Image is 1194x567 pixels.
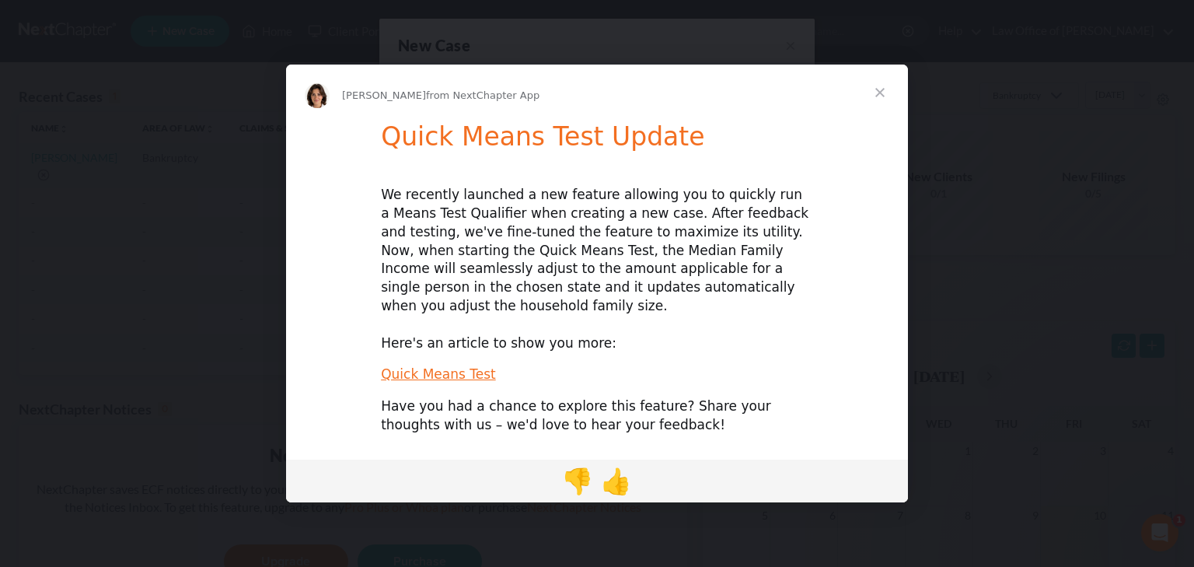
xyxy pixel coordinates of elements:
[852,65,908,121] span: Close
[381,121,813,163] h1: Quick Means Test Update
[305,83,330,108] img: Profile image for Emma
[597,462,636,499] span: thumbs up reaction
[562,467,593,496] span: 👎
[381,366,496,382] a: Quick Means Test
[426,89,539,101] span: from NextChapter App
[558,462,597,499] span: 1 reaction
[381,186,813,352] div: We recently launched a new feature allowing you to quickly run a Means Test Qualifier when creati...
[601,467,632,496] span: 👍
[342,89,426,101] span: [PERSON_NAME]
[381,397,813,435] div: Have you had a chance to explore this feature? Share your thoughts with us – we'd love to hear yo...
